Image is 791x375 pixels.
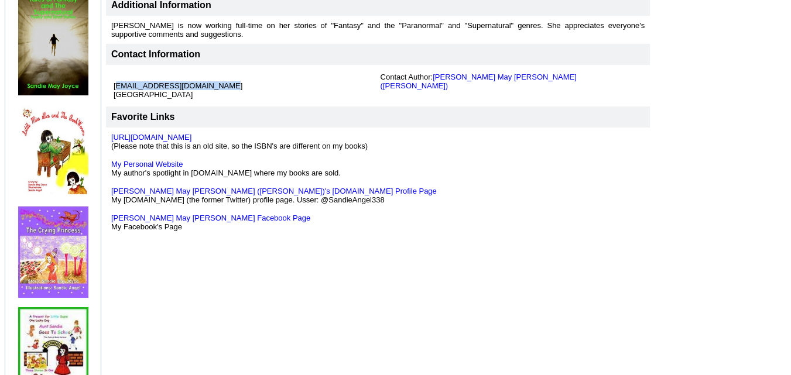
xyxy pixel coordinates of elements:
[18,206,88,298] img: 24370.jpg
[18,105,88,197] img: 28528.jpg
[111,49,200,59] font: Contact Information
[111,133,368,150] font: (Please note that this is an old site, so the ISBN's are different on my books)
[111,160,341,177] font: My author's spotlight in [DOMAIN_NAME] where my books are sold.
[111,160,183,168] a: My Personal Website
[18,95,19,101] img: shim.gif
[111,112,174,122] font: Favorite Links
[111,133,191,142] a: [URL][DOMAIN_NAME]
[111,187,437,195] a: [PERSON_NAME] May [PERSON_NAME] ([PERSON_NAME])'s [DOMAIN_NAME] Profile Page
[18,298,19,304] img: shim.gif
[111,187,437,204] font: My [DOMAIN_NAME] (the former Twitter) profile page. Usser: @SandieAngel338
[18,197,19,202] img: shim.gif
[114,81,242,99] font: [EMAIL_ADDRESS][DOMAIN_NAME] [GEOGRAPHIC_DATA]
[381,73,577,90] a: [PERSON_NAME] May [PERSON_NAME] ([PERSON_NAME])
[381,73,577,90] font: Contact Author:
[111,214,310,222] a: [PERSON_NAME] May [PERSON_NAME] Facebook Page
[111,214,310,231] font: My Facebook's Page
[111,21,645,39] font: [PERSON_NAME] is now working full-time on her stories of "Fantasy" and the "Paranormal" and "Supe...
